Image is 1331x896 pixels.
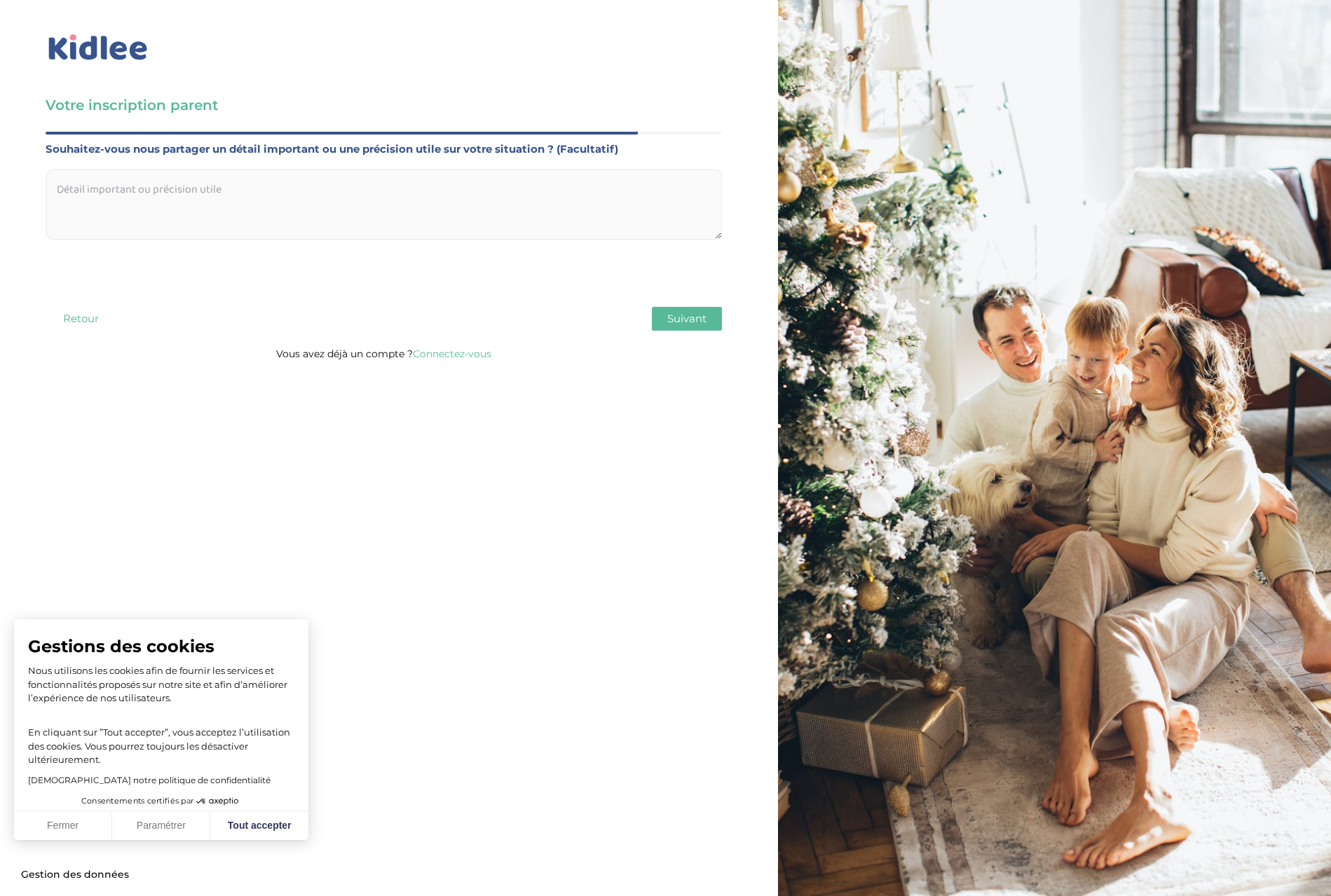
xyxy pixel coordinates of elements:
a: [DEMOGRAPHIC_DATA] notre politique de confidentialité [28,775,271,785]
button: Paramétrer [112,811,210,841]
span: Suivant [667,312,707,325]
span: Gestion des données [21,869,129,881]
label: Souhaitez-vous nous partager un détail important ou une précision utile sur votre situation ? (Fa... [46,140,722,158]
button: Consentements certifiés par [74,792,248,811]
button: Retour [46,307,116,331]
span: Gestions des cookies [28,636,294,657]
p: Nous utilisons les cookies afin de fournir les services et fonctionnalités proposés sur notre sit... [28,664,294,705]
a: Connectez-vous [413,347,491,360]
button: Suivant [652,307,722,331]
img: logo_kidlee_bleu [46,32,151,64]
p: En cliquant sur ”Tout accepter”, vous acceptez l’utilisation des cookies. Vous pourrez toujours l... [28,712,294,767]
span: Consentements certifiés par [81,797,193,805]
button: Tout accepter [210,811,308,841]
svg: Axeptio [196,780,238,822]
button: Fermer [14,811,112,841]
p: Vous avez déjà un compte ? [46,345,722,363]
button: Fermer le widget sans consentement [13,860,137,890]
h3: Votre inscription parent [46,95,722,115]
